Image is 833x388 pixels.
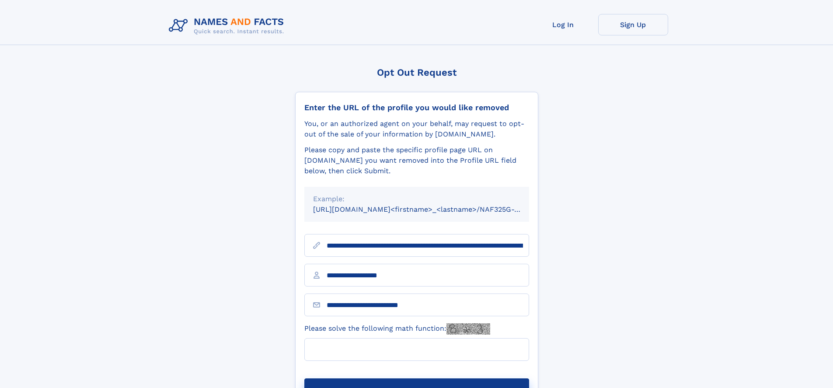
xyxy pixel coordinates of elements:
div: Please copy and paste the specific profile page URL on [DOMAIN_NAME] you want removed into the Pr... [304,145,529,176]
div: Example: [313,194,520,204]
small: [URL][DOMAIN_NAME]<firstname>_<lastname>/NAF325G-xxxxxxxx [313,205,546,213]
a: Log In [528,14,598,35]
a: Sign Up [598,14,668,35]
div: Opt Out Request [295,67,538,78]
label: Please solve the following math function: [304,323,490,335]
div: Enter the URL of the profile you would like removed [304,103,529,112]
img: Logo Names and Facts [165,14,291,38]
div: You, or an authorized agent on your behalf, may request to opt-out of the sale of your informatio... [304,119,529,140]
